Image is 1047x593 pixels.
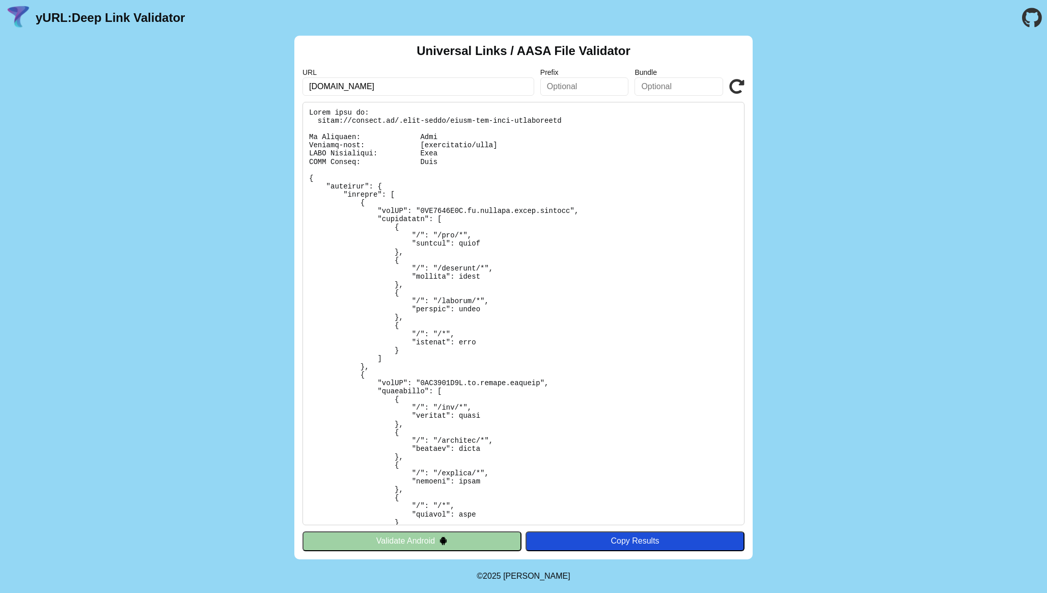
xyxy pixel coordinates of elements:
img: droidIcon.svg [439,536,448,545]
label: URL [302,68,534,76]
label: Prefix [540,68,629,76]
input: Optional [540,77,629,96]
button: Copy Results [526,531,745,551]
a: Michael Ibragimchayev's Personal Site [503,572,570,580]
button: Validate Android [302,531,521,551]
footer: © [477,559,570,593]
input: Required [302,77,534,96]
img: yURL Logo [5,5,32,31]
span: 2025 [483,572,501,580]
input: Optional [635,77,723,96]
h2: Universal Links / AASA File Validator [417,44,630,58]
a: yURL:Deep Link Validator [36,11,185,25]
pre: Lorem ipsu do: sitam://consect.ad/.elit-seddo/eiusm-tem-inci-utlaboreetd Ma Aliquaen: Admi Veniam... [302,102,745,525]
div: Copy Results [531,536,739,546]
label: Bundle [635,68,723,76]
